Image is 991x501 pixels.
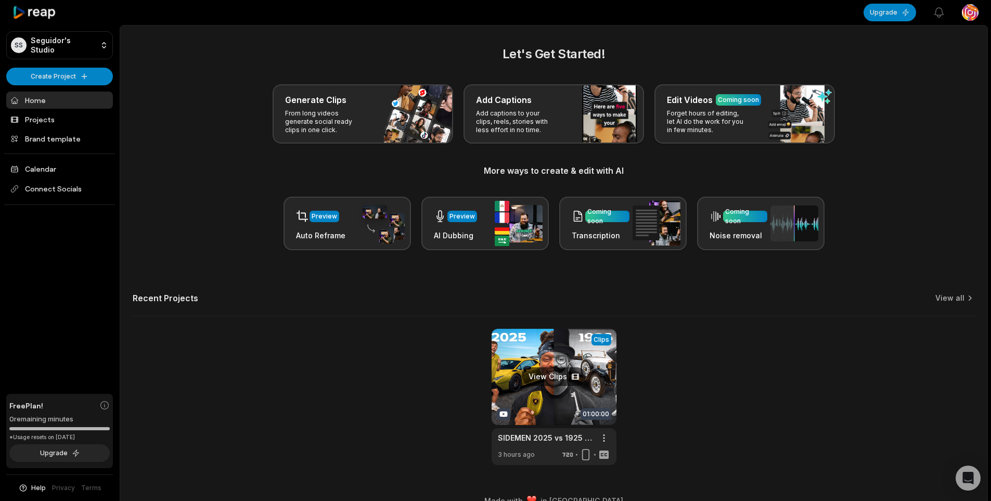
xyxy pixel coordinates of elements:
[710,230,767,241] h3: Noise removal
[6,68,113,85] button: Create Project
[285,94,346,106] h3: Generate Clips
[476,94,532,106] h3: Add Captions
[498,432,594,443] a: SIDEMEN 2025 vs 1925 ROAD TRIP
[6,130,113,147] a: Brand template
[956,466,981,491] div: Open Intercom Messenger
[9,400,43,411] span: Free Plan!
[718,95,759,105] div: Coming soon
[6,179,113,198] span: Connect Socials
[133,45,975,63] h2: Let's Get Started!
[312,212,337,221] div: Preview
[52,483,75,493] a: Privacy
[31,483,46,493] span: Help
[572,230,629,241] h3: Transcription
[495,201,543,246] img: ai_dubbing.png
[31,36,96,55] p: Seguidor's Studio
[11,37,27,53] div: SS
[6,160,113,177] a: Calendar
[296,230,345,241] h3: Auto Reframe
[285,109,366,134] p: From long videos generate social ready clips in one click.
[667,94,713,106] h3: Edit Videos
[81,483,101,493] a: Terms
[587,207,627,226] div: Coming soon
[18,483,46,493] button: Help
[864,4,916,21] button: Upgrade
[6,92,113,109] a: Home
[476,109,557,134] p: Add captions to your clips, reels, stories with less effort in no time.
[633,201,680,246] img: transcription.png
[725,207,765,226] div: Coming soon
[9,433,110,441] div: *Usage resets on [DATE]
[133,164,975,177] h3: More ways to create & edit with AI
[133,293,198,303] h2: Recent Projects
[434,230,477,241] h3: AI Dubbing
[6,111,113,128] a: Projects
[357,203,405,244] img: auto_reframe.png
[449,212,475,221] div: Preview
[667,109,748,134] p: Forget hours of editing, let AI do the work for you in few minutes.
[9,444,110,462] button: Upgrade
[770,205,818,241] img: noise_removal.png
[935,293,964,303] a: View all
[9,414,110,425] div: 0 remaining minutes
